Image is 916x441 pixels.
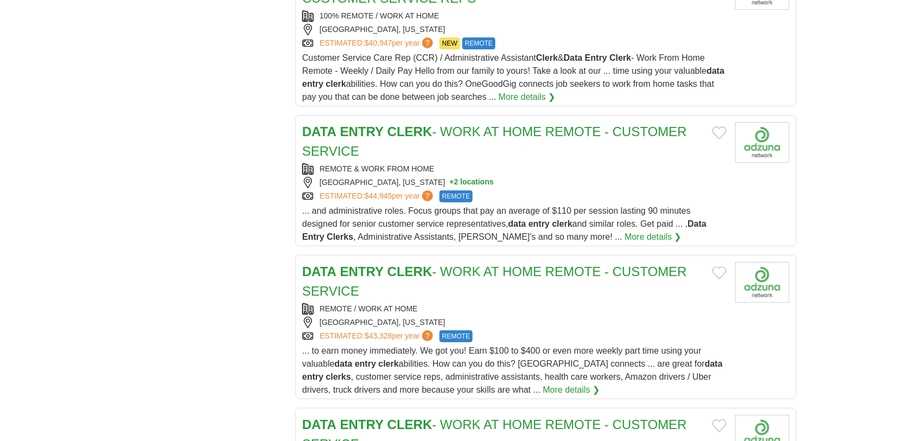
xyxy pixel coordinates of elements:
a: More details ❯ [499,91,556,104]
div: [GEOGRAPHIC_DATA], [US_STATE] [302,177,727,188]
a: DATA ENTRY CLERK- WORK AT HOME REMOTE - CUSTOMER SERVICE [302,264,687,298]
strong: entry [302,79,323,88]
button: Add to favorite jobs [713,126,727,139]
span: Customer Service Care Rep (CCR) / Administrative Assistant & - Work From Home Remote - Weekly / D... [302,53,724,101]
strong: Clerks [327,232,353,241]
span: $44,945 [365,191,392,200]
span: NEW [440,37,460,49]
strong: CLERK [387,417,432,432]
button: +2 locations [450,177,494,188]
strong: CLERK [387,124,432,139]
a: ESTIMATED:$43,328per year? [320,330,435,342]
span: ? [422,37,433,48]
div: REMOTE & WORK FROM HOME [302,163,727,175]
strong: data [335,359,353,368]
a: DATA ENTRY CLERK- WORK AT HOME REMOTE - CUSTOMER SERVICE [302,124,687,158]
strong: clerk [552,219,572,228]
strong: Clerk [609,53,631,62]
img: Company logo [735,262,790,303]
strong: DATA [302,417,336,432]
div: [GEOGRAPHIC_DATA], [US_STATE] [302,317,727,328]
strong: Data [564,53,583,62]
strong: clerk [379,359,399,368]
strong: ENTRY [340,417,384,432]
strong: CLERK [387,264,432,279]
a: ESTIMATED:$40,947per year? [320,37,435,49]
strong: Data [688,219,707,228]
strong: entry [302,372,323,381]
strong: Entry [302,232,325,241]
button: Add to favorite jobs [713,419,727,432]
button: Add to favorite jobs [713,266,727,279]
div: REMOTE / WORK AT HOME [302,303,727,315]
strong: clerk [326,79,346,88]
span: REMOTE [462,37,495,49]
span: ... to earn money immediately. We got you! Earn $100 to $400 or even more weekly part time using ... [302,346,723,394]
span: + [450,177,454,188]
strong: data [508,219,526,228]
span: ? [422,190,433,201]
span: $40,947 [365,39,392,47]
span: $43,328 [365,331,392,340]
a: More details ❯ [543,384,600,397]
strong: data [707,66,725,75]
strong: ENTRY [340,264,384,279]
span: REMOTE [440,330,473,342]
a: ESTIMATED:$44,945per year? [320,190,435,202]
span: ? [422,330,433,341]
img: Company logo [735,122,790,163]
strong: entry [355,359,376,368]
strong: DATA [302,124,336,139]
strong: clerks [326,372,351,381]
div: 100% REMOTE / WORK AT HOME [302,10,727,22]
strong: Entry [585,53,607,62]
strong: entry [529,219,550,228]
div: [GEOGRAPHIC_DATA], [US_STATE] [302,24,727,35]
strong: Clerk [536,53,558,62]
strong: ENTRY [340,124,384,139]
strong: data [705,359,723,368]
span: REMOTE [440,190,473,202]
a: More details ❯ [625,231,682,244]
strong: DATA [302,264,336,279]
span: ... and administrative roles. Focus groups that pay an average of $110 per session lasting 90 min... [302,206,707,241]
